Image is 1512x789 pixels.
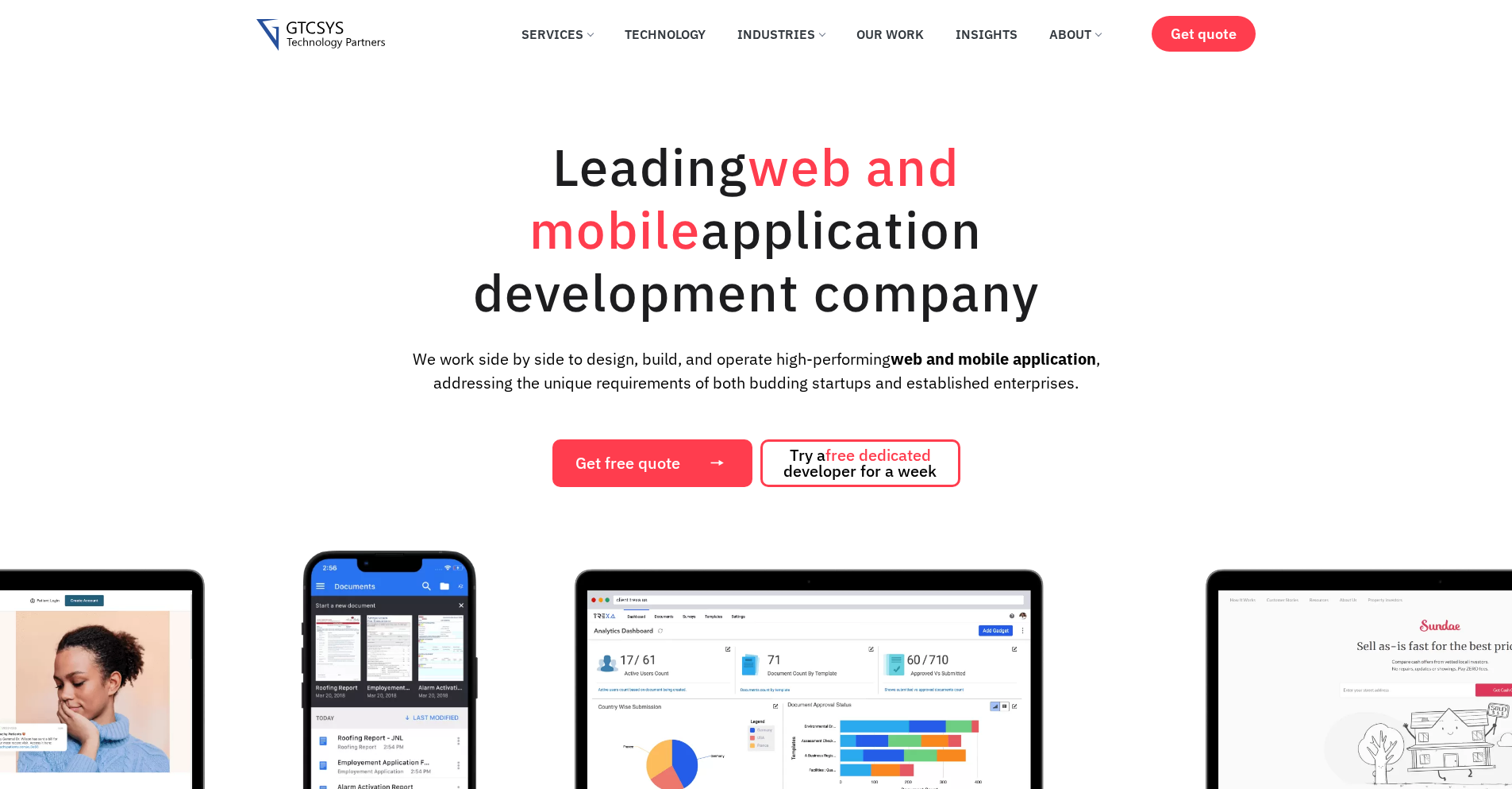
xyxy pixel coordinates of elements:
strong: web and mobile application [891,348,1096,369]
span: Get quote [1171,25,1237,42]
span: Try a developer for a week [783,447,937,479]
a: Try afree dedicated developer for a week [760,439,960,487]
a: Get quote [1152,16,1256,52]
span: Get free quote [575,455,680,471]
a: Services [510,17,605,52]
a: Industries [725,17,837,52]
h1: Leading application development company [399,135,1114,323]
iframe: chat widget [1414,690,1512,765]
a: Our Work [844,17,936,52]
span: web and mobile [529,133,960,263]
p: We work side by side to design, build, and operate high-performing , addressing the unique requir... [386,347,1125,395]
a: Insights [944,17,1029,52]
a: Technology [613,17,718,52]
a: Get free quote [552,439,752,487]
a: About [1037,17,1113,52]
img: Gtcsys logo [256,19,386,52]
span: free dedicated [825,444,931,466]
